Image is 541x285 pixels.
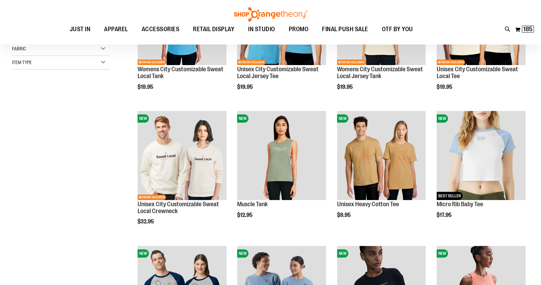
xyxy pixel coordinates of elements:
[237,66,319,79] a: Unisex City Customizable Sweat Local Jersey Tee
[437,84,453,90] span: $19.95
[234,108,330,236] div: product
[437,201,483,208] a: Micro Rib Baby Tee
[186,22,241,37] a: RETAIL DISPLAY
[334,108,429,236] div: product
[337,111,426,200] img: Unisex Heavy Cotton Tee
[138,111,227,200] img: Image of Unisex City Customizable NuBlend Crewneck
[237,84,254,90] span: $19.95
[237,201,268,208] a: Muscle Tank
[138,60,166,65] span: NETWORK EXCLUSIVE
[437,212,453,218] span: $17.95
[104,22,128,37] span: APPAREL
[135,22,186,37] a: ACCESSORIES
[12,46,26,51] span: Fabric
[337,111,426,201] a: Unisex Heavy Cotton TeeNEW
[382,22,413,37] span: OTF BY YOU
[337,84,354,90] span: $19.95
[248,22,275,37] span: IN STUDIO
[134,108,230,242] div: product
[289,22,309,37] span: PROMO
[375,22,420,37] a: OTF BY YOU
[337,66,423,79] a: Womens City Customizable Sweat Local Jersey Tank
[437,192,463,200] span: BEST SELLER
[437,66,518,79] a: Unisex City Customizable Sweat Local Tee
[63,22,98,37] a: JUST IN
[437,114,448,123] span: NEW
[237,249,248,258] span: NEW
[241,22,282,37] a: IN STUDIO
[315,22,375,37] a: FINAL PUSH SALE
[138,84,154,90] span: $19.95
[193,22,234,37] span: RETAIL DISPLAY
[433,108,529,236] div: product
[138,195,166,200] span: NETWORK EXCLUSIVE
[237,111,326,200] img: Muscle Tank
[138,66,223,79] a: Womens City Customizable Sweat Local Tank
[237,60,266,65] span: NETWORK EXCLUSIVE
[437,111,526,201] a: Micro Rib Baby TeeNEWBEST SELLER
[337,114,348,123] span: NEW
[523,26,532,33] span: 185
[237,111,326,201] a: Muscle TankNEW
[337,60,365,65] span: NETWORK EXCLUSIVE
[237,212,254,218] span: $12.95
[322,22,368,37] span: FINAL PUSH SALE
[138,201,219,214] a: Unisex City Customizable Sweat Local Crewneck
[233,7,308,22] img: Shop Orangetheory
[70,22,91,37] span: JUST IN
[12,60,32,65] span: Item Type
[437,111,526,200] img: Micro Rib Baby Tee
[337,249,348,258] span: NEW
[337,201,399,208] a: Unisex Heavy Cotton Tee
[337,212,352,218] span: $9.95
[282,22,315,37] a: PROMO
[138,219,155,225] span: $32.95
[142,22,180,37] span: ACCESSORIES
[437,249,448,258] span: NEW
[97,22,135,37] a: APPAREL
[237,114,248,123] span: NEW
[138,249,149,258] span: NEW
[437,60,465,65] span: NETWORK EXCLUSIVE
[138,114,149,123] span: NEW
[138,111,227,201] a: Image of Unisex City Customizable NuBlend CrewneckNEWNETWORK EXCLUSIVE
